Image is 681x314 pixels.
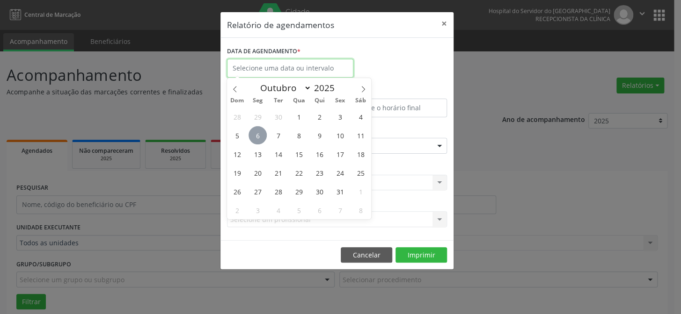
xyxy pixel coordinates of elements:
label: ATÉ [339,84,447,99]
span: Outubro 23, 2025 [310,164,329,182]
span: Outubro 2, 2025 [310,107,329,126]
span: Dom [227,98,248,104]
span: Outubro 15, 2025 [290,145,308,163]
span: Outubro 18, 2025 [351,145,370,163]
button: Cancelar [341,247,392,263]
span: Outubro 8, 2025 [290,126,308,144]
span: Outubro 9, 2025 [310,126,329,144]
span: Seg [248,98,268,104]
span: Outubro 29, 2025 [290,182,308,200]
span: Novembro 4, 2025 [269,201,287,219]
h5: Relatório de agendamentos [227,19,334,31]
span: Outubro 11, 2025 [351,126,370,144]
input: Selecione o horário final [339,99,447,117]
span: Outubro 28, 2025 [269,182,287,200]
span: Novembro 7, 2025 [331,201,349,219]
span: Outubro 3, 2025 [331,107,349,126]
span: Outubro 21, 2025 [269,164,287,182]
span: Outubro 10, 2025 [331,126,349,144]
button: Close [435,12,454,35]
span: Outubro 30, 2025 [310,182,329,200]
span: Outubro 1, 2025 [290,107,308,126]
input: Selecione uma data ou intervalo [227,59,353,78]
span: Novembro 2, 2025 [228,201,246,219]
span: Outubro 22, 2025 [290,164,308,182]
span: Outubro 5, 2025 [228,126,246,144]
button: Imprimir [395,247,447,263]
span: Outubro 14, 2025 [269,145,287,163]
span: Outubro 26, 2025 [228,182,246,200]
span: Novembro 6, 2025 [310,201,329,219]
span: Setembro 30, 2025 [269,107,287,126]
span: Outubro 20, 2025 [249,164,267,182]
span: Novembro 5, 2025 [290,201,308,219]
span: Novembro 1, 2025 [351,182,370,200]
span: Outubro 16, 2025 [310,145,329,163]
span: Outubro 6, 2025 [249,126,267,144]
label: DATA DE AGENDAMENTO [227,44,300,59]
span: Outubro 25, 2025 [351,164,370,182]
input: Year [311,82,342,94]
span: Outubro 17, 2025 [331,145,349,163]
span: Qui [309,98,330,104]
span: Sáb [351,98,371,104]
span: Outubro 19, 2025 [228,164,246,182]
span: Novembro 3, 2025 [249,201,267,219]
span: Setembro 29, 2025 [249,107,267,126]
span: Outubro 24, 2025 [331,164,349,182]
span: Outubro 13, 2025 [249,145,267,163]
select: Month [256,81,312,94]
span: Setembro 28, 2025 [228,107,246,126]
span: Outubro 31, 2025 [331,182,349,200]
span: Qua [289,98,309,104]
span: Novembro 8, 2025 [351,201,370,219]
span: Outubro 27, 2025 [249,182,267,200]
span: Ter [268,98,289,104]
span: Outubro 7, 2025 [269,126,287,144]
span: Sex [330,98,351,104]
span: Outubro 4, 2025 [351,107,370,126]
span: Outubro 12, 2025 [228,145,246,163]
